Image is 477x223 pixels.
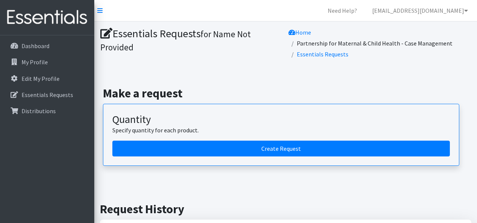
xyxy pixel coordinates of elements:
small: for Name Not Provided [100,29,251,53]
a: Distributions [3,103,91,118]
p: Dashboard [21,42,49,50]
p: Distributions [21,107,56,115]
h3: Quantity [112,113,450,126]
h2: Make a request [103,86,468,100]
p: My Profile [21,58,48,66]
a: [EMAIL_ADDRESS][DOMAIN_NAME] [366,3,474,18]
h2: Request History [100,202,471,216]
a: Essentials Requests [297,50,348,58]
a: Create a request by quantity [112,141,450,156]
img: HumanEssentials [3,5,91,30]
a: Edit My Profile [3,71,91,86]
h1: Essentials Requests [100,27,283,53]
p: Essentials Requests [21,91,73,99]
p: Specify quantity for each product. [112,126,450,135]
a: My Profile [3,55,91,70]
a: Need Help? [322,3,363,18]
a: Essentials Requests [3,87,91,102]
p: Edit My Profile [21,75,60,82]
a: Dashboard [3,38,91,53]
a: Home [288,29,311,36]
a: Partnership for Maternal & Child Health - Case Management [297,39,452,47]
